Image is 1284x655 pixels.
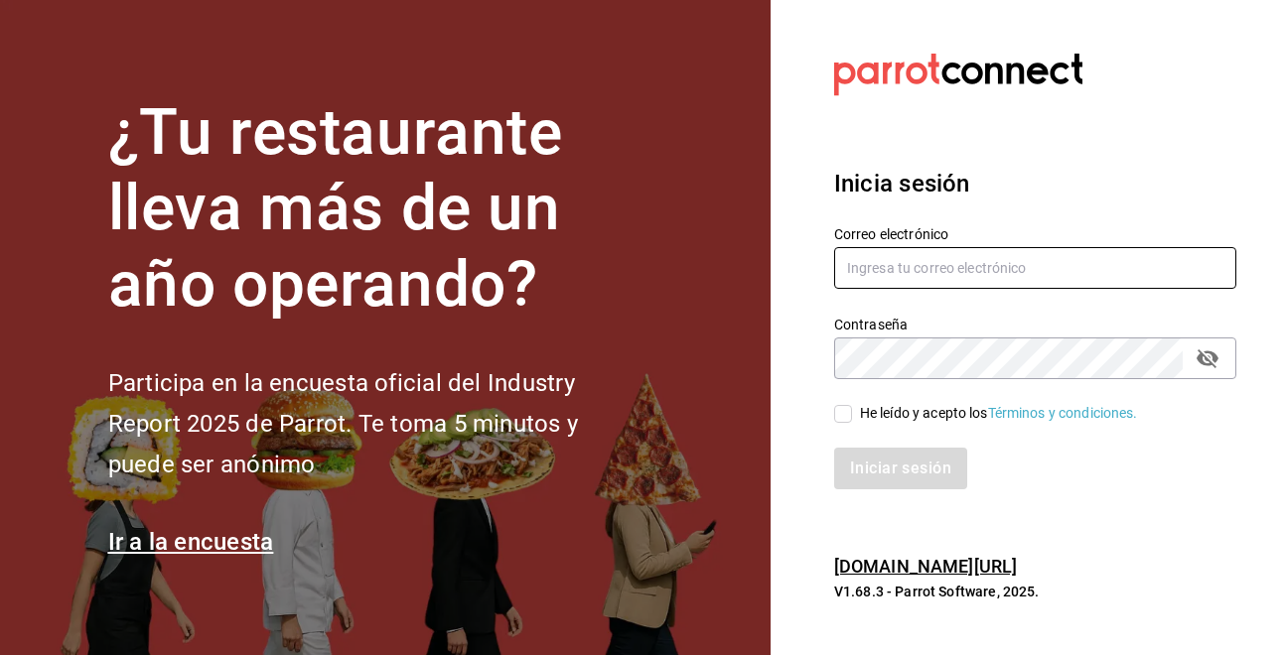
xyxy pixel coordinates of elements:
button: passwordField [1191,341,1224,375]
a: [DOMAIN_NAME][URL] [834,556,1017,577]
label: Correo electrónico [834,226,1236,240]
a: Ir a la encuesta [108,528,274,556]
h3: Inicia sesión [834,166,1236,201]
h2: Participa en la encuesta oficial del Industry Report 2025 de Parrot. Te toma 5 minutos y puede se... [108,363,644,484]
a: Términos y condiciones. [988,405,1138,421]
input: Ingresa tu correo electrónico [834,247,1236,289]
div: He leído y acepto los [860,403,1138,424]
p: V1.68.3 - Parrot Software, 2025. [834,582,1236,601]
h1: ¿Tu restaurante lleva más de un año operando? [108,95,644,324]
label: Contraseña [834,317,1236,330]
